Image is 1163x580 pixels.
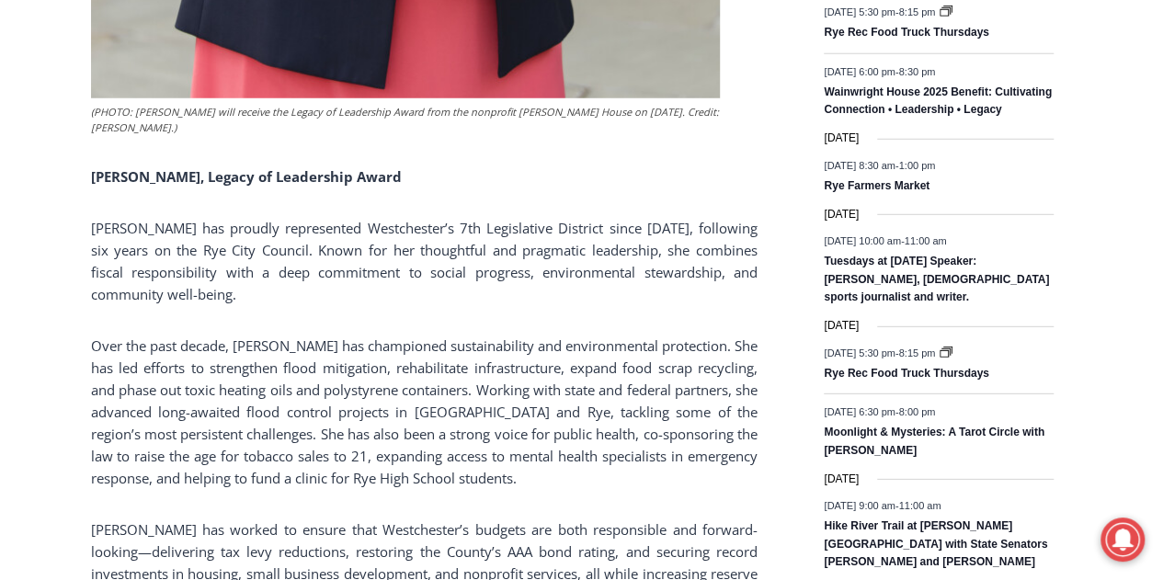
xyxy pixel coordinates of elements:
span: [DATE] 6:00 pm [824,66,895,77]
time: [DATE] [824,317,859,335]
span: 11:00 am [898,501,941,512]
a: Tuesdays at [DATE] Speaker: [PERSON_NAME], [DEMOGRAPHIC_DATA] sports journalist and writer. [824,255,1049,305]
span: [DATE] 6:30 pm [824,407,895,418]
span: 8:15 pm [898,347,935,358]
time: - [824,160,935,171]
span: [DATE] 5:30 pm [824,347,895,358]
time: - [824,236,946,247]
span: 8:00 pm [898,407,935,418]
time: - [824,407,935,418]
a: Intern @ [DOMAIN_NAME] [442,178,891,229]
span: [DATE] 5:30 pm [824,7,895,18]
span: [DATE] 8:30 am [824,160,895,171]
span: Intern @ [DOMAIN_NAME] [481,183,852,224]
a: Wainwright House 2025 Benefit: Cultivating Connection • Leadership • Legacy [824,85,1052,118]
a: Moonlight & Mysteries: A Tarot Circle with [PERSON_NAME] [824,426,1044,458]
time: - [824,66,935,77]
time: [DATE] [824,471,859,488]
a: Rye Rec Food Truck Thursdays [824,367,988,381]
span: 11:00 am [905,236,947,247]
span: [DATE] 9:00 am [824,501,895,512]
a: Rye Rec Food Truck Thursdays [824,26,988,40]
figcaption: (PHOTO: [PERSON_NAME] will receive the Legacy of Leadership Award from the nonprofit [PERSON_NAME... [91,104,720,136]
time: - [824,7,938,18]
time: - [824,347,938,358]
p: Over the past decade, [PERSON_NAME] has championed sustainability and environmental protection. S... [91,335,758,489]
span: [DATE] 10:00 am [824,236,901,247]
p: [PERSON_NAME] has proudly represented Westchester’s 7th Legislative District since [DATE], follow... [91,217,758,305]
strong: [PERSON_NAME], Legacy of Leadership Award [91,167,402,186]
time: [DATE] [824,130,859,147]
div: Apply Now <> summer and RHS senior internships available [464,1,869,178]
time: [DATE] [824,206,859,223]
span: 1:00 pm [898,160,935,171]
span: 8:15 pm [898,7,935,18]
a: Rye Farmers Market [824,179,929,194]
a: Hike River Trail at [PERSON_NAME][GEOGRAPHIC_DATA] with State Senators [PERSON_NAME] and [PERSON_... [824,519,1047,570]
span: 8:30 pm [898,66,935,77]
time: - [824,501,941,512]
